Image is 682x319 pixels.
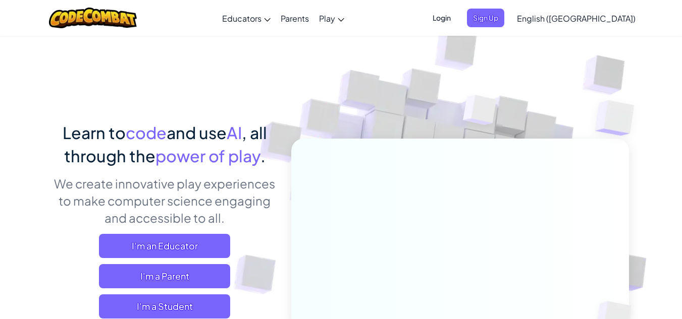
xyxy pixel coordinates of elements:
[444,75,516,150] img: Overlap cubes
[319,13,335,24] span: Play
[467,9,504,27] button: Sign Up
[155,146,260,166] span: power of play
[517,13,636,24] span: English ([GEOGRAPHIC_DATA])
[49,8,137,28] img: CodeCombat logo
[217,5,276,32] a: Educators
[167,122,227,143] span: and use
[227,122,242,143] span: AI
[99,234,230,258] a: I'm an Educator
[99,264,230,288] a: I'm a Parent
[427,9,457,27] button: Login
[222,13,261,24] span: Educators
[99,294,230,318] button: I'm a Student
[276,5,314,32] a: Parents
[575,76,662,161] img: Overlap cubes
[63,122,126,143] span: Learn to
[260,146,266,166] span: .
[512,5,641,32] a: English ([GEOGRAPHIC_DATA])
[54,175,276,226] p: We create innovative play experiences to make computer science engaging and accessible to all.
[126,122,167,143] span: code
[314,5,349,32] a: Play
